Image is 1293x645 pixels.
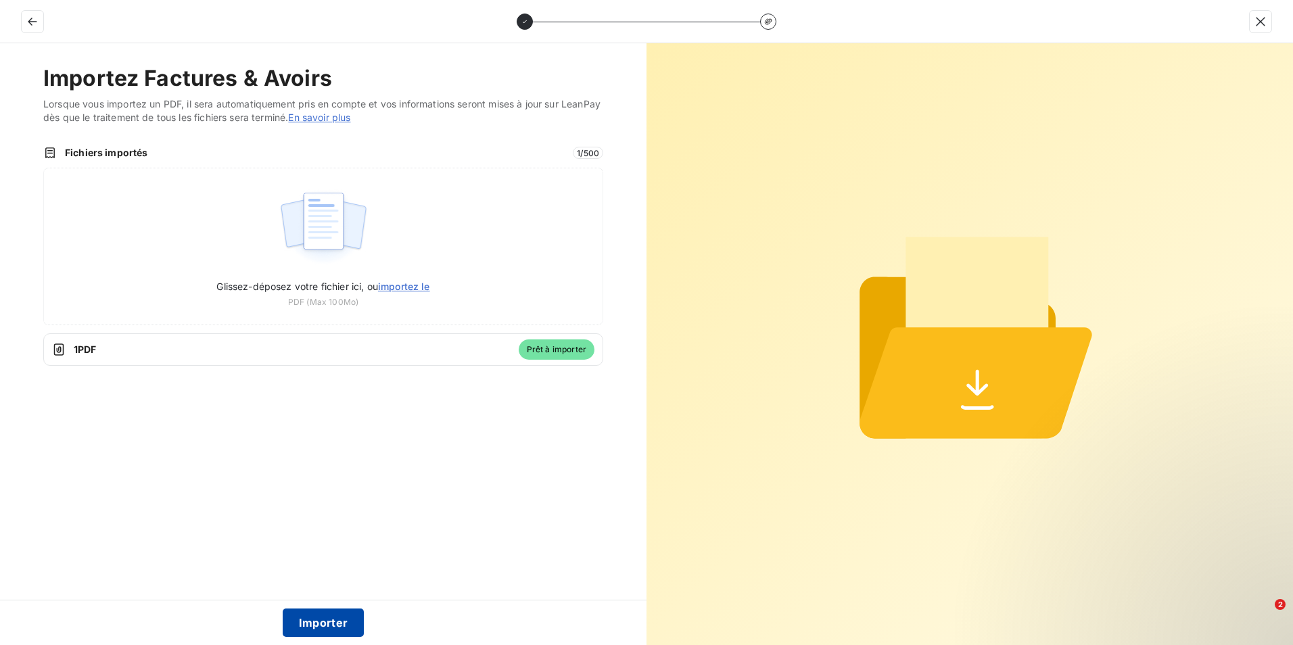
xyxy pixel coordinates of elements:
span: 1 PDF [74,343,511,356]
span: 1 / 500 [573,147,603,159]
span: PDF (Max 100Mo) [288,296,358,308]
span: Glissez-déposez votre fichier ici, ou [216,281,429,292]
iframe: Intercom notifications message [1022,514,1293,608]
img: illustration [279,185,369,271]
button: Importer [283,608,365,637]
h2: Importez Factures & Avoirs [43,65,603,92]
span: Fichiers importés [65,146,565,160]
span: 2 [1275,599,1286,610]
span: Lorsque vous importez un PDF, il sera automatiquement pris en compte et vos informations seront m... [43,97,603,124]
span: Prêt à importer [519,339,594,360]
span: importez le [378,281,430,292]
iframe: Intercom live chat [1247,599,1279,631]
a: En savoir plus [288,112,350,123]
